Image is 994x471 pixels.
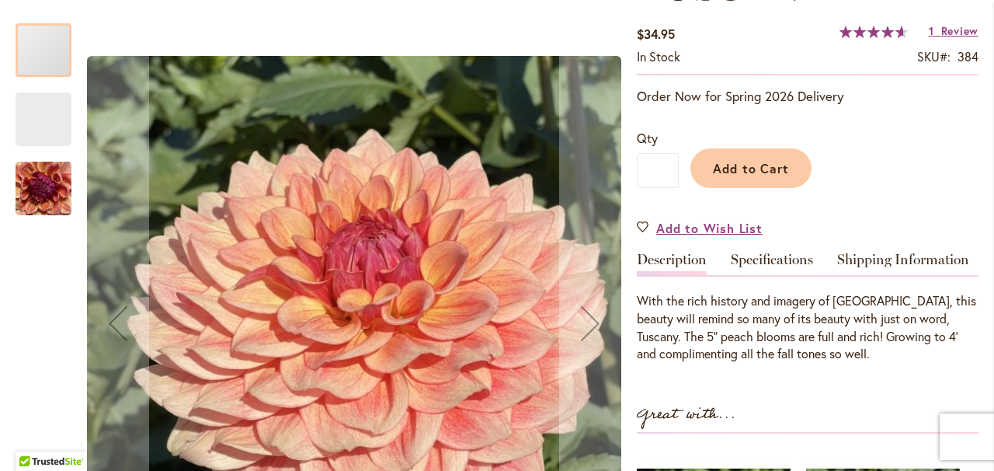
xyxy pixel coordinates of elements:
[637,130,658,146] span: Qty
[690,148,812,188] button: Add to Cart
[713,160,790,176] span: Add to Cart
[637,253,707,275] a: Description
[731,253,813,275] a: Specifications
[837,253,969,275] a: Shipping Information
[16,77,87,146] div: TUSCANY
[16,92,71,148] img: TUSCANY
[637,253,978,363] div: Detailed Product Info
[839,26,908,38] div: 93%
[16,152,71,226] img: TUSCANY
[929,23,978,38] a: 1 Review
[637,48,680,66] div: Availability
[637,26,675,42] span: $34.95
[929,23,934,38] span: 1
[12,416,55,459] iframe: Launch Accessibility Center
[917,48,951,65] strong: SKU
[656,219,763,237] span: Add to Wish List
[637,48,680,65] span: In stock
[637,402,736,427] strong: Great with...
[941,23,978,38] span: Review
[16,146,71,215] div: TUSCANY
[16,8,87,77] div: TUSCANY
[637,87,978,106] p: Order Now for Spring 2026 Delivery
[958,48,978,66] div: 384
[637,219,763,237] a: Add to Wish List
[637,292,978,363] div: With the rich history and imagery of [GEOGRAPHIC_DATA], this beauty will remind so many of its be...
